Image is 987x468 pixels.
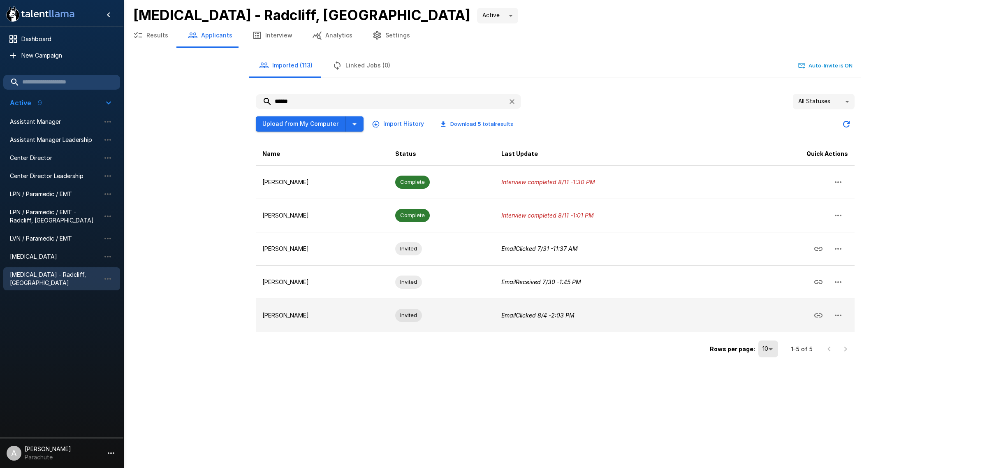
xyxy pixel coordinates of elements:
[733,142,855,166] th: Quick Actions
[262,178,382,186] p: [PERSON_NAME]
[434,118,520,130] button: Download 5 totalresults
[501,178,595,185] i: Interview completed 8/11 - 1:30 PM
[758,341,778,357] div: 10
[178,24,242,47] button: Applicants
[322,54,400,77] button: Linked Jobs (0)
[123,24,178,47] button: Results
[133,7,470,23] b: [MEDICAL_DATA] - Radcliff, [GEOGRAPHIC_DATA]
[256,142,389,166] th: Name
[501,312,575,319] i: Email Clicked 8/4 - 2:03 PM
[389,142,495,166] th: Status
[302,24,362,47] button: Analytics
[395,178,430,186] span: Complete
[395,211,430,219] span: Complete
[797,59,855,72] button: Auto-Invite is ON
[477,120,481,127] b: 5
[249,54,322,77] button: Imported (113)
[809,311,828,318] span: Copy Interview Link
[256,116,345,132] button: Upload from My Computer
[370,116,427,132] button: Import History
[395,311,422,319] span: Invited
[262,211,382,220] p: [PERSON_NAME]
[793,94,855,109] div: All Statuses
[710,345,755,353] p: Rows per page:
[395,245,422,253] span: Invited
[262,245,382,253] p: [PERSON_NAME]
[501,212,594,219] i: Interview completed 8/11 - 1:01 PM
[501,278,581,285] i: Email Received 7/30 - 1:45 PM
[362,24,420,47] button: Settings
[501,245,578,252] i: Email Clicked 7/31 - 11:37 AM
[809,278,828,285] span: Copy Interview Link
[262,311,382,320] p: [PERSON_NAME]
[791,345,813,353] p: 1–5 of 5
[809,244,828,251] span: Copy Interview Link
[242,24,302,47] button: Interview
[495,142,733,166] th: Last Update
[838,116,855,132] button: Updated Today - 1:03 PM
[395,278,422,286] span: Invited
[262,278,382,286] p: [PERSON_NAME]
[477,8,518,23] div: Active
